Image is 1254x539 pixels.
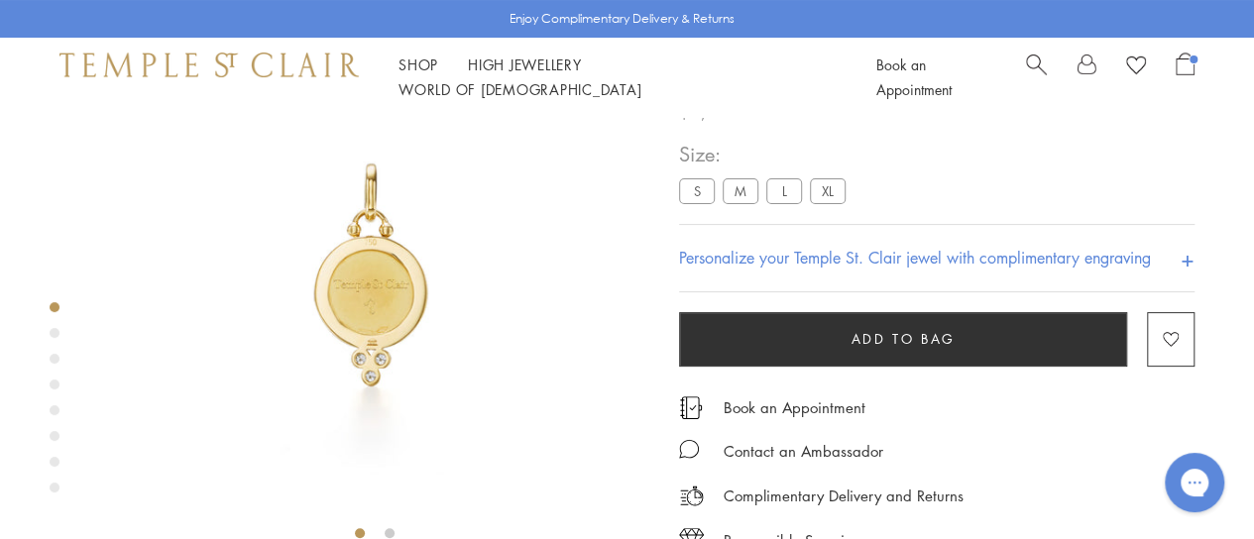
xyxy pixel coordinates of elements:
nav: Main navigation [399,53,832,102]
h4: Personalize your Temple St. Clair jewel with complimentary engraving [679,246,1151,269]
img: icon_delivery.svg [679,484,704,508]
p: Complimentary Delivery and Returns [724,484,964,508]
img: MessageIcon-01_2.svg [679,439,699,459]
div: Product gallery navigation [50,297,59,508]
a: View Wishlist [1126,53,1146,82]
a: ShopShop [399,54,438,74]
h4: + [1181,240,1195,276]
a: World of [DEMOGRAPHIC_DATA]World of [DEMOGRAPHIC_DATA] [399,79,641,99]
div: Contact an Ambassador [724,439,883,464]
span: Size: [679,138,854,170]
a: High JewelleryHigh Jewellery [468,54,582,74]
p: Enjoy Complimentary Delivery & Returns [510,9,735,29]
label: M [723,178,758,203]
iframe: Gorgias live chat messenger [1155,446,1234,519]
a: Book an Appointment [724,396,865,418]
a: Book an Appointment [876,54,952,99]
a: Open Shopping Bag [1176,53,1195,102]
label: S [679,178,715,203]
span: Add to bag [852,328,956,350]
a: Search [1026,53,1047,102]
label: XL [810,178,846,203]
button: Add to bag [679,312,1127,367]
img: icon_appointment.svg [679,396,703,419]
label: L [766,178,802,203]
img: Temple St. Clair [59,53,359,76]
